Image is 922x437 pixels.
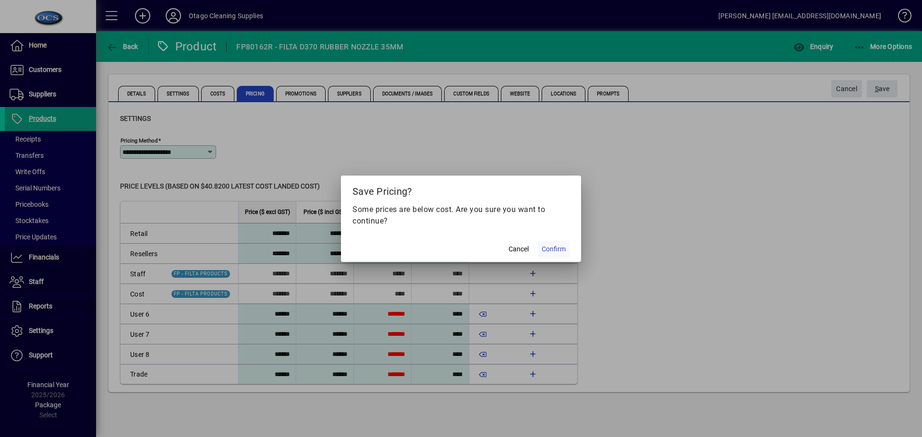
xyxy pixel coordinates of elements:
[509,244,529,254] span: Cancel
[341,176,581,203] h2: Save Pricing?
[542,244,566,254] span: Confirm
[503,241,534,258] button: Cancel
[538,241,570,258] button: Confirm
[352,204,570,227] p: Some prices are below cost. Are you sure you want to continue?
